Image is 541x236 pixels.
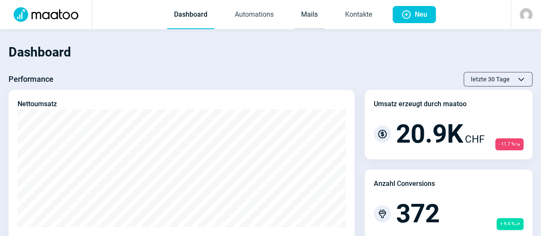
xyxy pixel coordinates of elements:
div: Nettoumsatz [18,99,57,109]
a: Kontakte [338,1,379,29]
h1: Dashboard [9,38,532,67]
span: CHF [465,131,485,147]
div: Umsatz erzeugt durch maatoo [374,99,467,109]
a: Dashboard [167,1,214,29]
button: Neu [393,6,436,23]
span: letzte 30 Tage [471,72,510,86]
span: 372 [396,201,440,227]
span: - 11.7 % [495,138,523,150]
a: Automations [228,1,281,29]
a: Mails [294,1,325,29]
img: avatar [520,8,532,21]
span: + 9.4 % [497,218,523,230]
h3: Performance [9,72,53,86]
div: Anzahl Conversions [374,179,435,189]
span: 20.9K [396,121,463,147]
span: Neu [415,6,427,23]
img: Logo [9,7,83,22]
